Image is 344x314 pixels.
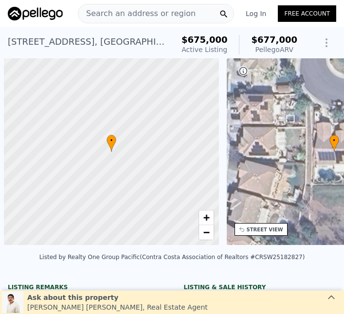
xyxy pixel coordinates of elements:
span: $675,000 [181,35,228,45]
div: • [329,135,339,152]
a: Zoom out [199,225,214,240]
span: + [203,211,209,224]
div: [STREET_ADDRESS] , [GEOGRAPHIC_DATA] , CA 92584 [8,35,166,49]
a: Free Account [278,5,336,22]
img: Leo Gutierrez [2,292,23,313]
span: • [329,136,339,145]
span: • [107,136,116,145]
span: $677,000 [251,35,297,45]
span: Active Listing [181,46,227,53]
span: − [203,226,209,238]
a: Zoom in [199,210,214,225]
div: • [107,135,116,152]
div: LISTING & SALE HISTORY [184,283,337,293]
div: Pellego ARV [251,45,297,54]
span: Search an address or region [78,8,196,19]
div: Ask about this property [27,293,208,302]
div: STREET VIEW [247,226,283,233]
img: Pellego [8,7,63,20]
a: Log In [234,9,278,18]
div: Listing remarks [8,283,161,291]
div: Listed by Realty One Group Pacific (Contra Costa Association of Realtors #CRSW25182827) [39,254,305,261]
button: Show Options [317,33,336,52]
div: [PERSON_NAME] [PERSON_NAME] , Real Estate Agent [27,302,208,312]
